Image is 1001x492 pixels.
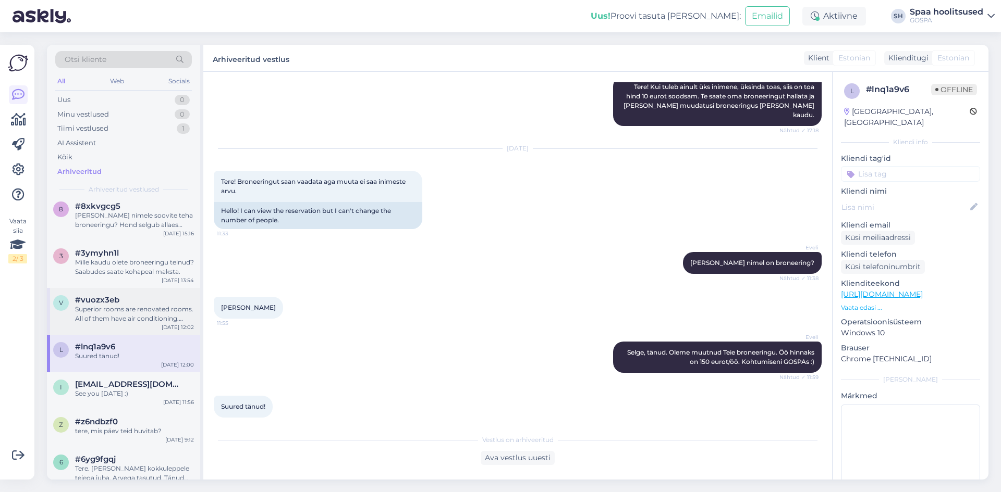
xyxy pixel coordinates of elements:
div: Arhiveeritud [57,167,102,177]
span: #3ymyhn1l [75,248,119,258]
div: Kõik [57,152,72,162]
span: 12:00 [217,418,256,426]
img: Askly Logo [8,53,28,73]
p: Windows 10 [841,327,980,338]
div: Hello! I can view the reservation but I can't change the number of people. [214,202,422,229]
span: Nähtud ✓ 17:18 [779,127,819,134]
span: [PERSON_NAME] [221,304,276,311]
div: Aktiivne [802,7,866,26]
span: Eveli [779,244,819,251]
div: [DATE] 12:00 [161,361,194,369]
b: Uus! [591,11,611,21]
div: Klienditugi [884,53,929,64]
div: Minu vestlused [57,109,109,120]
input: Lisa nimi [841,201,968,213]
p: Kliendi telefon [841,249,980,260]
div: 1 [177,123,190,134]
div: GOSPA [910,16,983,24]
div: All [55,74,67,88]
span: Tere! Broneeringut saan vaadata aga muuta ei saa inimeste arvu. [221,178,407,195]
div: Uus [57,95,70,105]
span: Suured tänud! [221,402,265,410]
span: #8xkvgcg5 [75,201,120,211]
div: # lnq1a9v6 [866,83,931,96]
a: Spaa hoolitsusedGOSPA [910,8,995,24]
div: See you [DATE] :) [75,389,194,398]
span: 3 [59,252,63,260]
div: Superior rooms are renovated rooms. All of them have air conditioning. Standard rooms does not ha... [75,305,194,323]
span: 11:33 [217,230,256,237]
div: 2 / 3 [8,254,27,263]
div: Socials [166,74,192,88]
div: Küsi telefoninumbrit [841,260,925,274]
p: Kliendi nimi [841,186,980,197]
div: Suured tänud! [75,351,194,361]
p: Kliendi tag'id [841,153,980,164]
span: 11:55 [217,319,256,327]
div: Web [108,74,126,88]
div: Küsi meiliaadressi [841,231,915,245]
div: Tiimi vestlused [57,123,108,134]
span: Estonian [838,53,870,64]
p: Kliendi email [841,220,980,231]
p: Chrome [TECHNICAL_ID] [841,354,980,364]
span: Vestlus on arhiveeritud [482,435,554,445]
div: [DATE] [214,144,822,153]
a: [URL][DOMAIN_NAME] [841,289,923,299]
span: #lnq1a9v6 [75,342,115,351]
div: [PERSON_NAME] nimele soovite teha broneeringu? Hond selgub allaes [DATE] aasta algul [75,211,194,230]
div: Spaa hoolitsused [910,8,983,16]
div: [PERSON_NAME] [841,375,980,384]
div: [DATE] 9:12 [165,436,194,444]
span: #6yg9fgqj [75,455,116,464]
span: ingabalzekaite@gmail.com [75,380,184,389]
p: Operatsioonisüsteem [841,317,980,327]
p: Klienditeekond [841,278,980,289]
span: 6 [59,458,63,466]
span: i [60,383,62,391]
span: [PERSON_NAME] nimel on broneering? [690,259,814,267]
div: 0 [175,95,190,105]
span: Nähtud ✓ 11:59 [779,373,819,381]
span: z [59,421,63,428]
div: [DATE] 13:54 [162,276,194,284]
p: Brauser [841,343,980,354]
div: Ava vestlus uuesti [481,451,555,465]
div: [DATE] 11:56 [163,398,194,406]
label: Arhiveeritud vestlus [213,51,289,65]
span: l [850,87,854,95]
div: tere, mis päev teid huvitab? [75,426,194,436]
p: Märkmed [841,390,980,401]
div: AI Assistent [57,138,96,148]
div: [DATE] 12:02 [162,323,194,331]
p: Vaata edasi ... [841,303,980,312]
span: #vuozx3eb [75,295,119,305]
div: Tere. [PERSON_NAME] kokkuleppele teiega juba. Arvega tasutud. Tänud vastamast :). [75,464,194,483]
span: #z6ndbzf0 [75,417,118,426]
div: Mille kaudu olete broneeringu teinud? Saabudes saate kohapeal maksta. [75,258,194,276]
span: v [59,299,63,307]
span: Otsi kliente [65,54,106,65]
div: Vaata siia [8,217,27,263]
span: Estonian [937,53,969,64]
div: Proovi tasuta [PERSON_NAME]: [591,10,741,22]
span: 8 [59,205,63,213]
span: Eveli [779,333,819,341]
div: Klient [804,53,829,64]
span: Offline [931,84,977,95]
span: Selge, tänud. Oleme muutnud Teie broneeringu. Öö hinnaks on 150 eurot/öö. Kohtumiseni GOSPAs :) [627,348,816,365]
div: SH [891,9,906,23]
span: Tere! Kui tuleb ainult üks inimene, üksinda toas, siis on toa hind 10 eurot soodsam. Te saate oma... [624,83,816,119]
span: Arhiveeritud vestlused [89,185,159,194]
input: Lisa tag [841,166,980,182]
span: Nähtud ✓ 11:38 [779,274,819,282]
button: Emailid [745,6,790,26]
span: l [59,346,63,354]
div: [GEOGRAPHIC_DATA], [GEOGRAPHIC_DATA] [844,106,970,128]
div: [DATE] 15:16 [163,230,194,237]
div: 0 [175,109,190,120]
div: Kliendi info [841,137,980,147]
